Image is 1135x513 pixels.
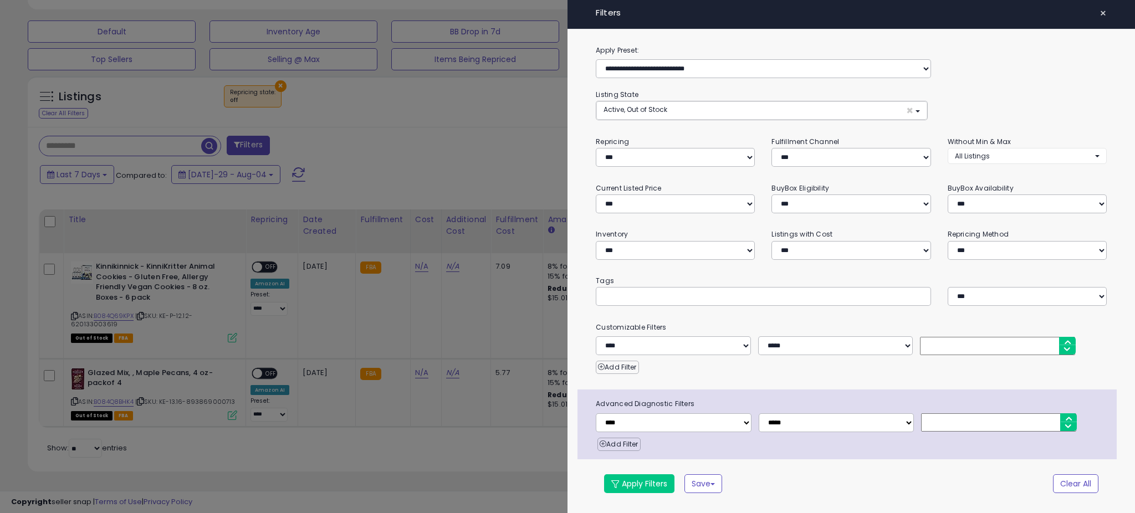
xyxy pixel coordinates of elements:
[1053,474,1098,493] button: Clear All
[597,438,640,451] button: Add Filter
[596,101,927,120] button: Active, Out of Stock ×
[596,137,629,146] small: Repricing
[596,90,638,99] small: Listing State
[596,229,628,239] small: Inventory
[771,137,839,146] small: Fulfillment Channel
[596,8,1107,18] h4: Filters
[955,151,990,161] span: All Listings
[596,183,661,193] small: Current Listed Price
[587,321,1115,334] small: Customizable Filters
[948,137,1011,146] small: Without Min & Max
[948,148,1107,164] button: All Listings
[587,44,1115,57] label: Apply Preset:
[604,474,674,493] button: Apply Filters
[587,398,1117,410] span: Advanced Diagnostic Filters
[684,474,722,493] button: Save
[596,361,638,374] button: Add Filter
[948,229,1009,239] small: Repricing Method
[1095,6,1111,21] button: ×
[906,105,913,116] span: ×
[771,229,832,239] small: Listings with Cost
[948,183,1014,193] small: BuyBox Availability
[771,183,829,193] small: BuyBox Eligibility
[1100,6,1107,21] span: ×
[587,275,1115,287] small: Tags
[604,105,667,114] span: Active, Out of Stock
